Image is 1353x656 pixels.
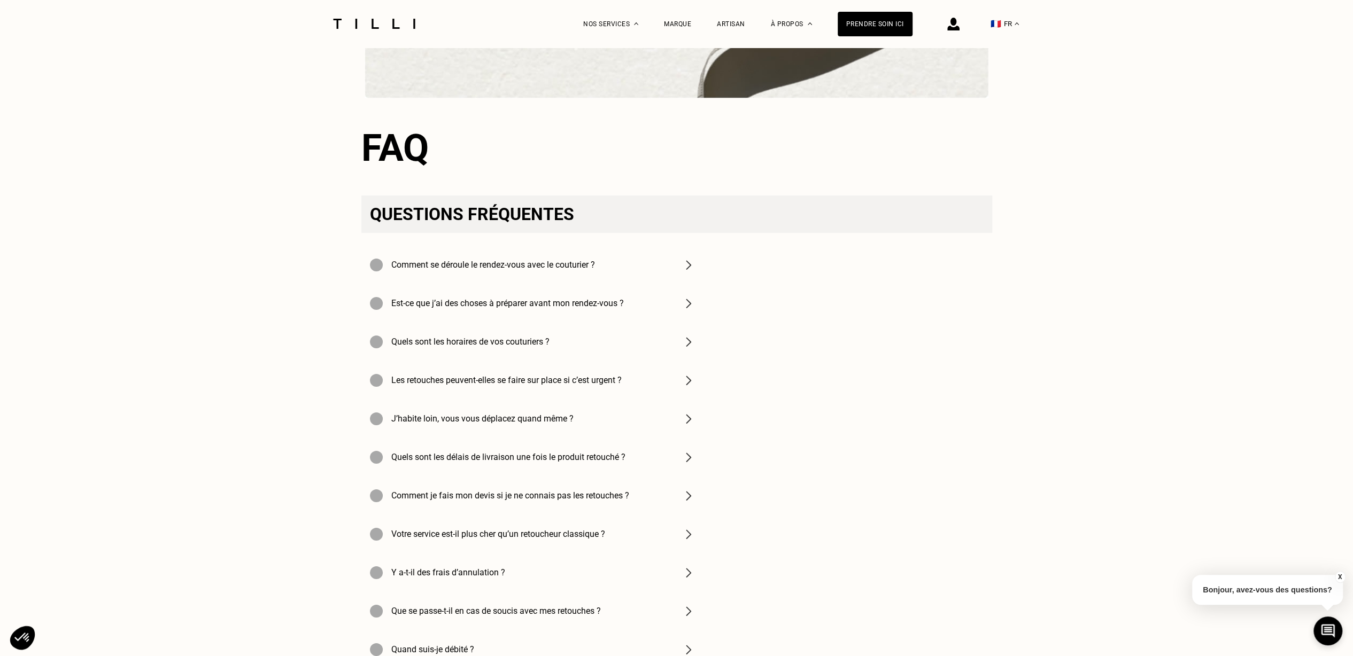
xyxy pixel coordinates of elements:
[682,489,695,502] img: chevron
[682,259,695,271] img: chevron
[391,567,505,577] h4: Y a-t-il des frais d’annulation ?
[391,337,550,347] h4: Quels sont les horaires de vos couturiers ?
[664,20,691,28] a: Marque
[391,452,625,462] h4: Quels sont les délais de livraison une fois le produit retouché ?
[391,260,595,270] h4: Comment se déroule le rendez-vous avec le couturier ?
[682,335,695,348] img: chevron
[682,643,695,656] img: chevron
[991,19,1001,29] span: 🇫🇷
[682,566,695,579] img: chevron
[682,605,695,618] img: chevron
[391,298,624,308] h4: Est-ce que j’ai des choses à préparer avant mon rendez-vous ?
[391,490,629,501] h4: Comment je fais mon devis si je ne connais pas les retouches ?
[682,297,695,310] img: chevron
[682,451,695,464] img: chevron
[682,412,695,425] img: chevron
[391,529,605,539] h4: Votre service est-il plus cher qu’un retoucheur classique ?
[391,644,474,654] h4: Quand suis-je débité ?
[1192,575,1343,605] p: Bonjour, avez-vous des questions?
[391,606,601,616] h4: Que se passe-t-il en cas de soucis avec mes retouches ?
[947,18,960,30] img: icône connexion
[717,20,745,28] a: Artisan
[682,374,695,387] img: chevron
[391,413,574,424] h4: J’habite loin, vous vous déplacez quand même ?
[682,528,695,541] img: chevron
[361,126,992,170] h2: FAQ
[838,12,913,36] a: Prendre soin ici
[391,375,622,385] h4: Les retouches peuvent-elles se faire sur place si c’est urgent ?
[1334,571,1345,583] button: X
[808,22,812,25] img: Menu déroulant à propos
[329,19,419,29] img: Logo du service de couturière Tilli
[1015,22,1019,25] img: menu déroulant
[634,22,638,25] img: Menu déroulant
[361,196,992,233] h3: Questions fréquentes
